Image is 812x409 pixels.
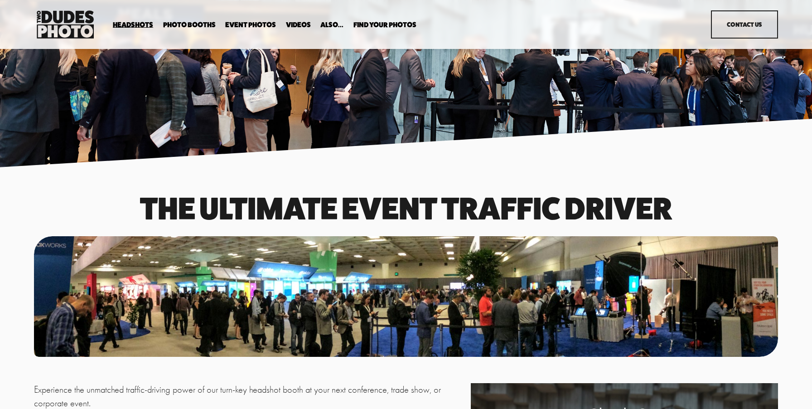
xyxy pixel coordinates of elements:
span: Photo Booths [163,21,216,29]
span: Also... [320,21,343,29]
a: Contact Us [711,10,778,39]
a: Videos [286,20,311,29]
h1: The Ultimate event traffic driver [34,194,778,223]
a: folder dropdown [320,20,343,29]
img: Two Dudes Photo | Headshots, Portraits &amp; Photo Booths [34,8,97,41]
a: folder dropdown [353,20,416,29]
a: folder dropdown [113,20,153,29]
a: Event Photos [225,20,276,29]
span: Headshots [113,21,153,29]
span: Find Your Photos [353,21,416,29]
a: folder dropdown [163,20,216,29]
